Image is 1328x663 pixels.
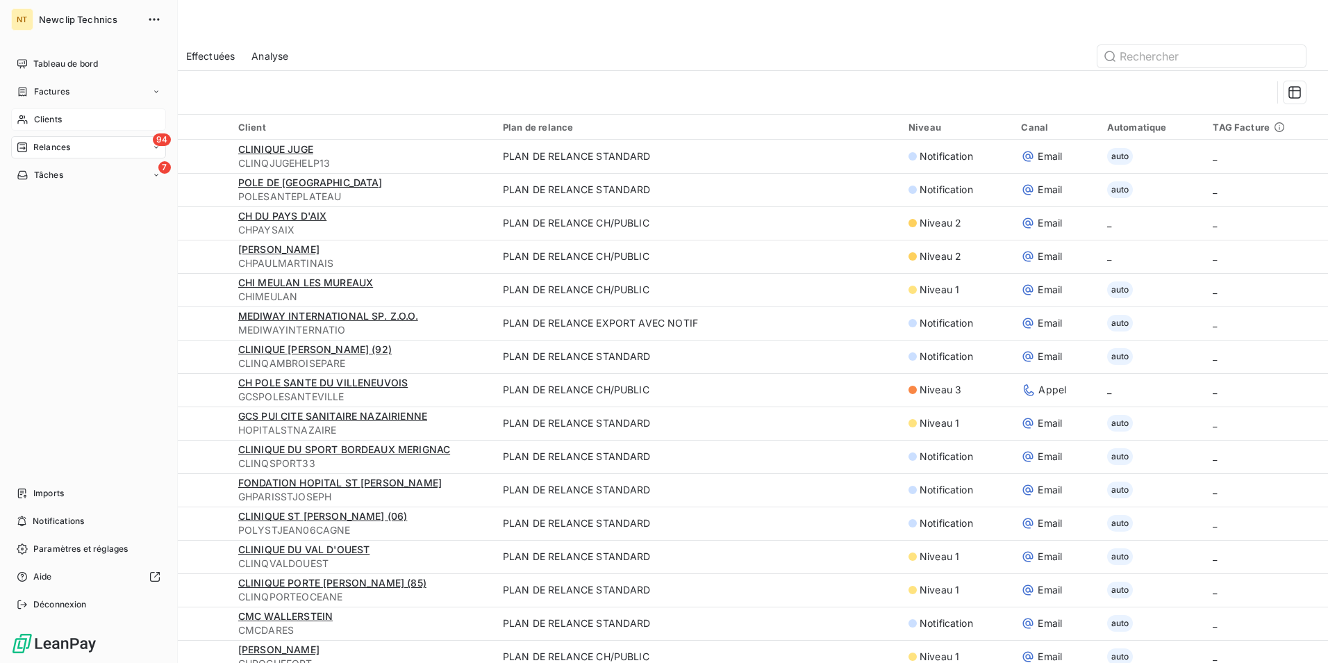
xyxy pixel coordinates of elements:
[11,8,33,31] div: NT
[251,49,288,63] span: Analyse
[920,516,973,530] span: Notification
[238,143,313,155] span: CLINIQUE JUGE
[1107,348,1134,365] span: auto
[238,190,486,204] span: POLESANTEPLATEAU
[33,141,70,154] span: Relances
[1213,417,1217,429] span: _
[495,340,900,373] td: PLAN DE RELANCE STANDARD
[1107,615,1134,632] span: auto
[495,373,900,407] td: PLAN DE RELANCE CH/PUBLIC
[238,623,486,637] span: CMCDARES
[158,161,171,174] span: 7
[920,149,973,163] span: Notification
[238,290,486,304] span: CHIMEULAN
[1107,384,1111,395] span: _
[495,140,900,173] td: PLAN DE RELANCE STANDARD
[238,256,486,270] span: CHPAULMARTINAIS
[1213,150,1217,162] span: _
[1107,515,1134,532] span: auto
[920,583,959,597] span: Niveau 1
[238,477,442,489] span: FONDATION HOPITAL ST [PERSON_NAME]
[1038,550,1062,564] span: Email
[238,577,426,589] span: CLINIQUE PORTE [PERSON_NAME] (85)
[238,210,326,222] span: CH DU PAYS D'AIX
[495,440,900,473] td: PLAN DE RELANCE STANDARD
[238,610,333,622] span: CMC WALLERSTEIN
[238,177,383,188] span: POLE DE [GEOGRAPHIC_DATA]
[1107,148,1134,165] span: auto
[495,173,900,206] td: PLAN DE RELANCE STANDARD
[34,169,63,181] span: Tâches
[495,206,900,240] td: PLAN DE RELANCE CH/PUBLIC
[153,133,171,146] span: 94
[920,283,959,297] span: Niveau 1
[238,543,370,555] span: CLINIQUE DU VAL D'OUEST
[495,473,900,507] td: PLAN DE RELANCE STANDARD
[1107,448,1134,465] span: auto
[1213,284,1217,295] span: _
[920,350,973,363] span: Notification
[238,156,486,170] span: CLINQJUGEHELP13
[1213,317,1217,329] span: _
[1213,584,1217,596] span: _
[503,122,892,133] div: Plan de relance
[920,249,961,263] span: Niveau 2
[238,457,486,470] span: CLINQSPORT33
[1021,122,1090,133] div: Canal
[920,383,961,397] span: Niveau 3
[238,590,486,604] span: CLINQPORTEOCEANE
[495,573,900,607] td: PLAN DE RELANCE STANDARD
[33,598,87,611] span: Déconnexion
[1213,650,1217,662] span: _
[495,507,900,540] td: PLAN DE RELANCE STANDARD
[1107,217,1111,229] span: _
[920,416,959,430] span: Niveau 1
[1038,316,1062,330] span: Email
[920,316,973,330] span: Notification
[1213,122,1285,133] span: TAG Facture
[1038,183,1062,197] span: Email
[1038,249,1062,263] span: Email
[11,566,166,588] a: Aide
[495,407,900,440] td: PLAN DE RELANCE STANDARD
[238,490,486,504] span: GHPARISSTJOSEPH
[238,323,486,337] span: MEDIWAYINTERNATIO
[1097,45,1306,67] input: Rechercher
[1107,181,1134,198] span: auto
[1213,517,1217,529] span: _
[238,223,486,237] span: CHPAYSAIX
[1107,315,1134,331] span: auto
[1038,350,1062,363] span: Email
[1038,149,1062,163] span: Email
[920,450,973,464] span: Notification
[920,616,973,630] span: Notification
[238,644,319,655] span: [PERSON_NAME]
[238,390,486,404] span: GCSPOLESANTEVILLE
[39,14,139,25] span: Newclip Technics
[1038,616,1062,630] span: Email
[1107,482,1134,498] span: auto
[1213,484,1217,496] span: _
[238,443,450,455] span: CLINIQUE DU SPORT BORDEAUX MERIGNAC
[920,550,959,564] span: Niveau 1
[33,571,52,583] span: Aide
[34,85,69,98] span: Factures
[238,523,486,537] span: POLYSTJEAN06CAGNE
[186,49,235,63] span: Effectuées
[495,273,900,306] td: PLAN DE RELANCE CH/PUBLIC
[1213,350,1217,362] span: _
[1038,383,1066,397] span: Appel
[238,310,418,322] span: MEDIWAY INTERNATIONAL SP. Z.O.O.
[238,423,486,437] span: HOPITALSTNAZAIRE
[1038,483,1062,497] span: Email
[1213,384,1217,395] span: _
[1107,250,1111,262] span: _
[1213,250,1217,262] span: _
[1107,122,1197,133] div: Automatique
[920,216,961,230] span: Niveau 2
[238,243,319,255] span: [PERSON_NAME]
[238,557,486,571] span: CLINQVALDOUEST
[1107,415,1134,432] span: auto
[238,410,427,422] span: GCS PUI CITE SANITAIRE NAZAIRIENNE
[1107,281,1134,298] span: auto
